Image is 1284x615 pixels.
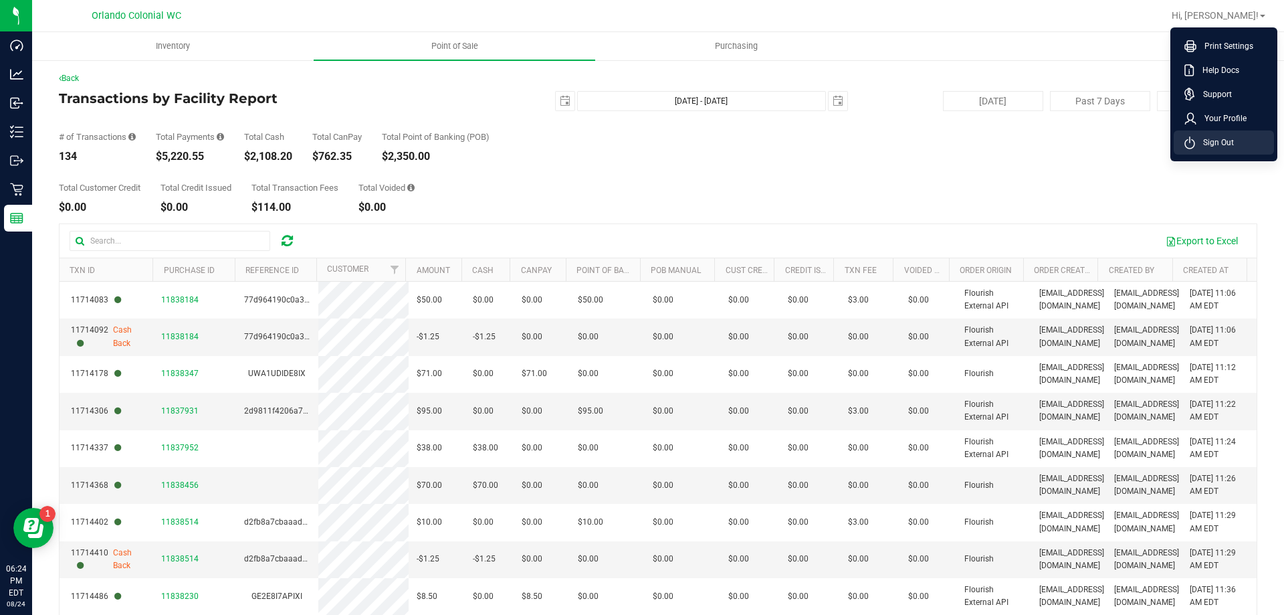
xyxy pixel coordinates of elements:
button: [DATE] [943,91,1043,111]
span: $0.00 [728,294,749,306]
span: [EMAIL_ADDRESS][DOMAIN_NAME] [1114,436,1179,461]
a: Point of Banking (POB) [576,266,671,275]
span: $3.00 [848,405,869,418]
span: $0.00 [653,516,673,529]
span: 77d964190c0a36fc22bc751e4aff72ad [244,295,385,304]
span: [EMAIL_ADDRESS][DOMAIN_NAME] [1114,324,1179,349]
input: Search... [70,231,270,251]
span: 11714306 [71,405,121,418]
div: $5,220.55 [156,151,224,162]
span: $0.00 [788,294,809,306]
inline-svg: Reports [10,211,23,225]
div: $2,108.20 [244,151,292,162]
a: Customer [327,264,368,274]
a: Reference ID [245,266,299,275]
span: $0.00 [908,479,929,492]
span: Inventory [138,40,208,52]
span: [EMAIL_ADDRESS][DOMAIN_NAME] [1039,324,1104,349]
a: Txn Fee [845,266,877,275]
span: Cash Back [113,324,145,349]
div: $114.00 [251,202,338,213]
button: Past 30 Days [1157,91,1257,111]
span: Your Profile [1196,112,1247,125]
span: $95.00 [417,405,442,418]
span: 11714178 [71,367,121,380]
div: # of Transactions [59,133,136,141]
inline-svg: Retail [10,183,23,196]
span: $3.00 [848,516,869,529]
span: [EMAIL_ADDRESS][DOMAIN_NAME] [1039,509,1104,535]
span: $0.00 [788,516,809,529]
button: Export to Excel [1157,230,1247,252]
span: [DATE] 11:22 AM EDT [1190,398,1249,424]
a: Cust Credit [726,266,774,275]
span: $0.00 [578,367,599,380]
div: Total Point of Banking (POB) [382,133,490,141]
span: [DATE] 11:26 AM EDT [1190,472,1249,498]
div: $0.00 [59,202,140,213]
span: $0.00 [522,405,542,418]
span: [EMAIL_ADDRESS][DOMAIN_NAME] [1039,398,1104,424]
span: 77d964190c0a36fc22bc751e4aff72ad [244,332,385,341]
a: Amount [417,266,450,275]
div: Total Payments [156,133,224,141]
inline-svg: Analytics [10,68,23,81]
span: [EMAIL_ADDRESS][DOMAIN_NAME] [1039,472,1104,498]
span: 11714402 [71,516,121,529]
span: Flourish External API [964,584,1023,609]
div: 134 [59,151,136,162]
span: [EMAIL_ADDRESS][DOMAIN_NAME] [1114,509,1179,535]
span: $8.50 [522,590,542,603]
span: [EMAIL_ADDRESS][DOMAIN_NAME] [1114,398,1179,424]
span: 11714368 [71,479,121,492]
span: $0.00 [788,479,809,492]
span: [DATE] 11:06 AM EDT [1190,287,1249,313]
span: $0.00 [908,405,929,418]
span: $71.00 [522,367,547,380]
h4: Transactions by Facility Report [59,91,458,106]
span: $50.00 [417,294,442,306]
span: [DATE] 11:06 AM EDT [1190,324,1249,349]
span: -$1.25 [417,331,439,343]
span: $0.00 [653,405,673,418]
span: $0.00 [728,590,749,603]
a: Support [1184,88,1269,101]
span: [DATE] 11:29 AM EDT [1190,509,1249,535]
span: -$1.25 [473,331,496,343]
span: $0.00 [728,553,749,565]
span: Support [1195,88,1232,101]
div: $0.00 [358,202,415,213]
span: $0.00 [578,331,599,343]
span: $0.00 [653,479,673,492]
span: Flourish [964,479,994,492]
inline-svg: Inventory [10,125,23,139]
span: $0.00 [848,553,869,565]
span: select [556,92,574,110]
span: Flourish [964,367,994,380]
span: [EMAIL_ADDRESS][DOMAIN_NAME] [1114,361,1179,387]
li: Sign Out [1174,130,1274,155]
span: Point of Sale [413,40,496,52]
span: 11714083 [71,294,121,306]
span: $0.00 [473,590,494,603]
span: Help Docs [1194,64,1239,77]
span: $0.00 [522,553,542,565]
span: $0.00 [653,294,673,306]
span: Flourish [964,553,994,565]
div: Total Cash [244,133,292,141]
span: $0.00 [578,553,599,565]
button: Past 7 Days [1050,91,1150,111]
span: $3.00 [848,294,869,306]
span: $0.00 [578,590,599,603]
a: Back [59,74,79,83]
span: $71.00 [417,367,442,380]
a: Credit Issued [785,266,841,275]
span: [DATE] 11:24 AM EDT [1190,436,1249,461]
span: $0.00 [788,553,809,565]
span: $0.00 [728,367,749,380]
span: $0.00 [728,442,749,454]
span: $0.00 [788,331,809,343]
div: Total Credit Issued [160,183,231,192]
span: [EMAIL_ADDRESS][DOMAIN_NAME] [1039,361,1104,387]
